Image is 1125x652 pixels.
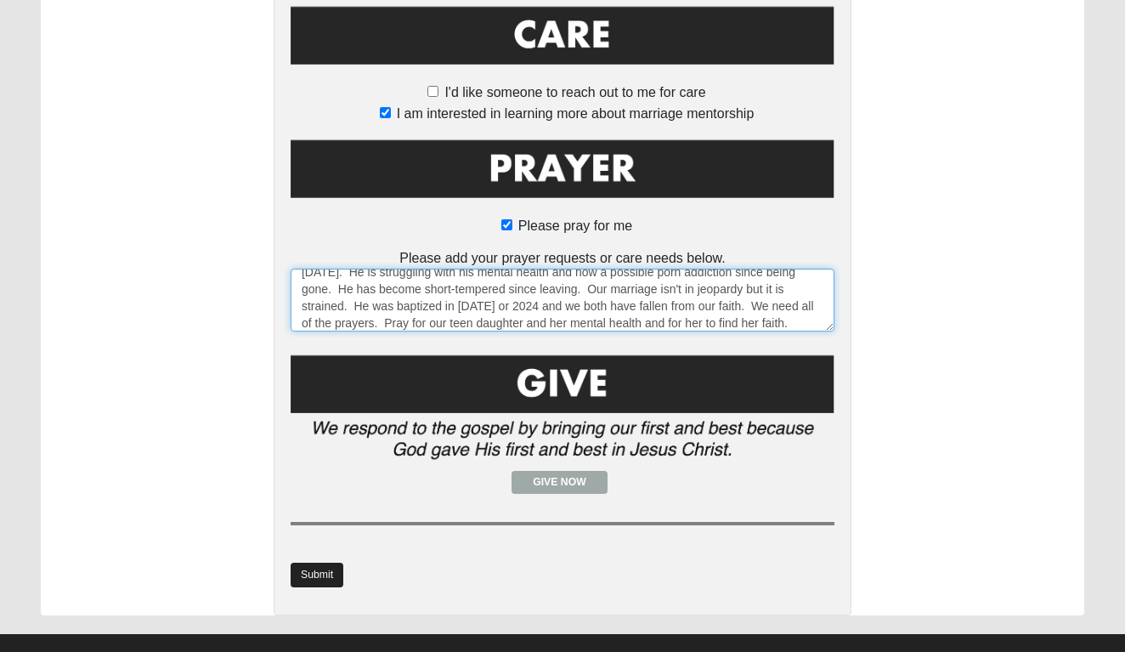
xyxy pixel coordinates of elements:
a: Submit [291,563,343,587]
span: I am interested in learning more about marriage mentorship [397,106,755,121]
img: Care.png [291,3,834,79]
img: Prayer.png [291,136,834,213]
span: Please pray for me [518,218,632,233]
div: Please add your prayer requests or care needs below. [291,248,834,332]
input: I am interested in learning more about marriage mentorship [380,107,391,118]
a: Give Now [512,471,608,494]
input: Please pray for me [501,219,512,230]
input: I'd like someone to reach out to me for care [427,86,438,97]
img: Give.png [291,352,834,471]
span: I'd like someone to reach out to me for care [444,85,705,99]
